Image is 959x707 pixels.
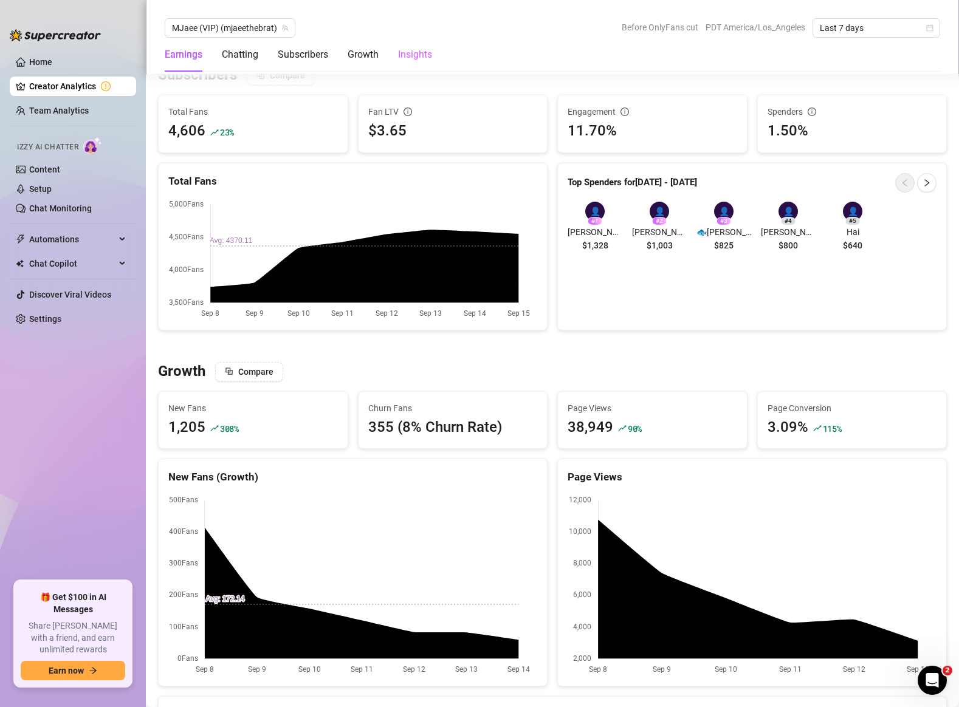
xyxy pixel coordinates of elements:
[210,128,219,137] span: rise
[779,239,798,252] span: $800
[168,173,537,190] div: Total Fans
[168,120,205,143] div: 4,606
[168,401,338,415] span: New Fans
[220,423,239,434] span: 308 %
[158,66,237,85] h3: Subscribers
[808,108,816,116] span: info-circle
[768,401,937,415] span: Page Conversion
[368,120,538,143] div: $3.65
[270,70,305,80] span: Compare
[632,225,687,239] span: [PERSON_NAME]
[568,176,697,190] article: Top Spenders for [DATE] - [DATE]
[779,202,798,221] div: 👤
[843,202,862,221] div: 👤
[943,666,952,675] span: 2
[620,108,629,116] span: info-circle
[823,423,842,434] span: 115 %
[247,66,315,85] button: Compare
[225,367,233,375] span: block
[568,416,613,439] div: 38,949
[568,401,737,415] span: Page Views
[21,592,125,615] span: 🎁 Get $100 in AI Messages
[622,18,698,36] span: Before OnlyFans cut
[222,47,258,62] div: Chatting
[404,108,412,116] span: info-circle
[256,71,265,80] span: block
[172,19,288,37] span: MJaee (VIP) (mjaeethebrat)
[398,47,432,62] div: Insights
[210,424,219,432] span: rise
[168,105,338,118] span: Total Fans
[29,165,60,174] a: Content
[714,239,734,252] span: $825
[89,666,97,675] span: arrow-right
[220,126,234,138] span: 23 %
[714,202,734,221] div: 👤
[918,666,947,695] iframe: Intercom live chat
[650,202,669,221] div: 👤
[215,362,283,381] button: Compare
[368,416,538,439] div: 355 (8% Churn Rate)
[717,217,731,225] div: # 3
[706,18,805,36] span: PDT America/Los_Angeles
[21,620,125,656] span: Share [PERSON_NAME] with a friend, and earn unlimited rewards
[29,254,115,273] span: Chat Copilot
[588,217,602,225] div: # 1
[923,179,931,187] span: right
[585,202,605,221] div: 👤
[368,401,538,415] span: Churn Fans
[696,225,751,239] span: 🐟[PERSON_NAME] - SS04, SS03, SEXT, SS05, SS06
[768,416,808,439] div: 3.09%
[647,239,673,252] span: $1,003
[843,239,862,252] span: $640
[16,234,26,244] span: thunderbolt
[825,225,880,239] span: Hai
[348,47,379,62] div: Growth
[17,142,78,153] span: Izzy AI Chatter
[820,19,933,37] span: Last 7 days
[368,105,538,118] div: Fan LTV
[29,314,61,324] a: Settings
[813,424,822,432] span: rise
[29,77,126,96] a: Creator Analytics exclamation-circle
[238,367,273,377] span: Compare
[29,184,52,194] a: Setup
[568,120,737,143] div: 11.70%
[158,362,205,381] h3: Growth
[21,661,125,680] button: Earn nowarrow-right
[628,423,642,434] span: 90 %
[29,57,52,67] a: Home
[165,47,202,62] div: Earnings
[652,217,667,225] div: # 2
[29,230,115,249] span: Automations
[168,469,537,485] div: New Fans (Growth)
[768,105,937,118] div: Spenders
[568,225,622,239] span: [PERSON_NAME]
[49,666,84,675] span: Earn now
[29,203,92,213] a: Chat Monitoring
[83,137,102,154] img: AI Chatter
[618,424,627,432] span: rise
[845,217,860,225] div: # 5
[29,106,89,115] a: Team Analytics
[926,24,933,32] span: calendar
[168,416,205,439] div: 1,205
[768,120,937,143] div: 1.50%
[781,217,796,225] div: # 4
[761,225,816,239] span: [PERSON_NAME]
[568,105,737,118] div: Engagement
[568,469,937,485] div: Page Views
[29,290,111,299] a: Discover Viral Videos
[10,29,101,41] img: logo-BBDzfeDw.svg
[281,24,289,32] span: team
[278,47,328,62] div: Subscribers
[16,259,24,268] img: Chat Copilot
[582,239,608,252] span: $1,328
